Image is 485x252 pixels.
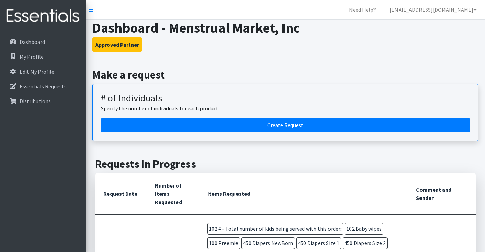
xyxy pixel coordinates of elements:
[3,65,83,79] a: Edit My Profile
[20,83,67,90] p: Essentials Requests
[3,94,83,108] a: Distributions
[92,68,478,81] h2: Make a request
[95,173,147,215] th: Request Date
[3,4,83,27] img: HumanEssentials
[147,173,199,215] th: Number of Items Requested
[101,104,470,112] p: Specify the number of individuals for each product.
[101,93,470,104] h3: # of Individuals
[3,50,83,63] a: My Profile
[92,20,478,36] h1: Dashboard - Menstrual Market, Inc
[3,80,83,93] a: Essentials Requests
[20,38,45,45] p: Dashboard
[92,37,142,52] button: Approved Partner
[343,237,388,249] span: 450 Diapers Size 2
[345,223,383,235] span: 102 Baby wipes
[344,3,381,16] a: Need Help?
[20,68,54,75] p: Edit My Profile
[101,118,470,132] a: Create a request by number of individuals
[3,35,83,49] a: Dashboard
[20,98,51,105] p: Distributions
[207,223,343,235] span: 102 # - Total number of kids being served with this order:
[199,173,408,215] th: Items Requested
[207,237,240,249] span: 100 Preemie
[20,53,44,60] p: My Profile
[95,157,476,170] h2: Requests In Progress
[241,237,295,249] span: 450 Diapers NewBorn
[384,3,482,16] a: [EMAIL_ADDRESS][DOMAIN_NAME]
[408,173,476,215] th: Comment and Sender
[296,237,341,249] span: 450 Diapers Size 1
